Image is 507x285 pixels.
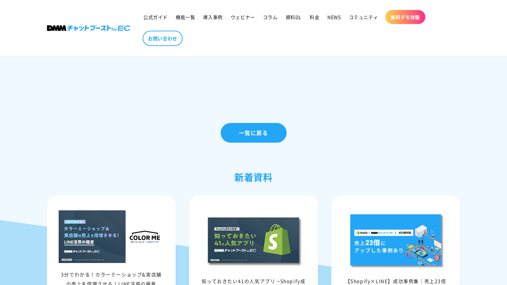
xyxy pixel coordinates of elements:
a: 資料DL [282,10,306,24]
a: お問い合わせ [143,31,183,46]
span: ウェビナー [231,14,255,20]
h2: 新着資料 [47,169,460,185]
span: 料金 [310,14,319,20]
span: 導入事例 [203,14,222,20]
span: 資料DL [286,14,302,20]
span: 機能一覧 [176,14,195,20]
a: コラム [259,10,282,24]
span: 公式ガイド [143,14,168,20]
a: ウェビナー [227,10,259,24]
a: 公式ガイド [139,10,172,24]
a: NEWS [323,10,345,24]
a: 無料デモ体験 [385,10,425,24]
a: 導入事例 [199,10,226,24]
span: コラム [263,14,278,20]
a: コミュニティ [345,10,382,24]
span: お問い合わせ [148,35,177,41]
img: 株式会社DMM Boost [47,25,130,31]
a: 一覧に戻る [221,123,287,143]
a: 料金 [306,10,323,24]
span: コミュニティ [349,14,378,20]
span: 無料デモ体験 [391,14,420,20]
a: 機能一覧 [172,10,199,24]
span: NEWS [327,14,341,20]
